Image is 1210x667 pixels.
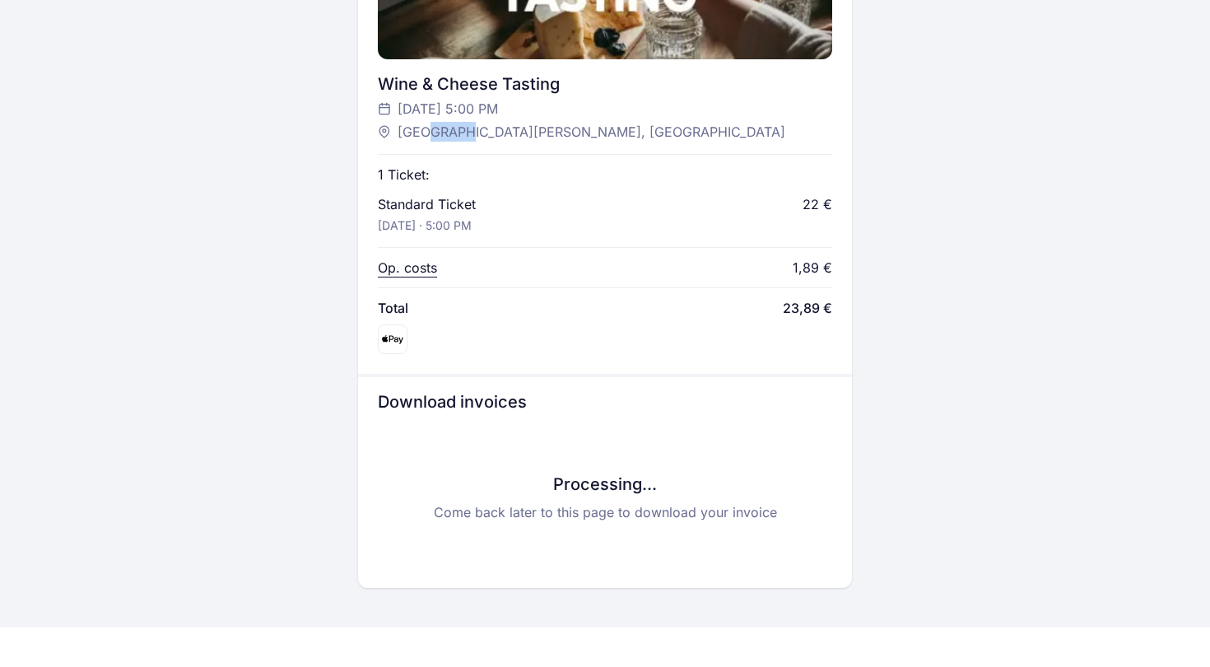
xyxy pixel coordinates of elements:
[803,194,832,214] div: 22 €
[398,122,785,142] span: [GEOGRAPHIC_DATA][PERSON_NAME], [GEOGRAPHIC_DATA]
[378,502,831,522] p: Come back later to this page to download your invoice
[783,298,832,318] span: 23,89 €
[398,99,498,119] span: [DATE] 5:00 PM
[378,72,831,96] div: Wine & Cheese Tasting
[378,390,831,413] h3: Download invoices
[793,258,832,278] div: 1,89 €
[378,165,430,184] p: 1 Ticket:
[378,194,476,214] p: Standard Ticket
[378,298,408,318] span: Total
[378,473,831,496] h3: Processing...
[378,258,437,278] p: Op. costs
[378,217,472,234] p: [DATE] · 5:00 PM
